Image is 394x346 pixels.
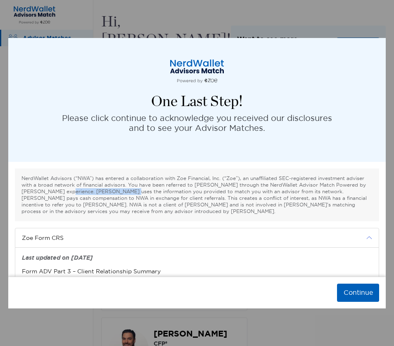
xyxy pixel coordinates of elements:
[22,254,372,261] div: Last updated on [DATE]
[62,113,332,133] p: Please click continue to acknowledge you received our disclosures and to see your Advisor Matches.
[8,38,386,308] div: modal
[337,284,379,302] button: Continue
[156,59,238,83] img: logo
[22,233,361,242] span: Zoe Form CRS
[366,235,372,241] img: icon arrow
[15,228,379,247] div: icon arrowZoe Form CRS
[151,93,243,110] h4: One Last Step!
[21,175,373,215] p: NerdWallet Advisors (“NWA”) has entered a collaboration with Zoe Financial, Inc. (“Zoe”), an unaf...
